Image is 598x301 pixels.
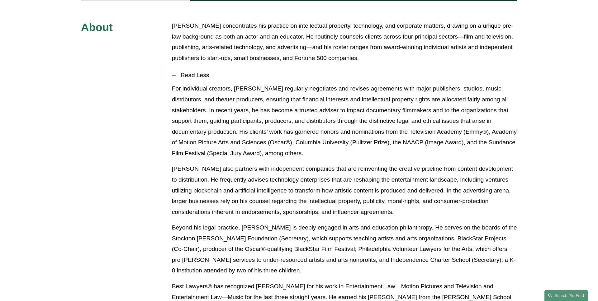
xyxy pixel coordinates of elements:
span: About [81,21,113,33]
button: Read Less [172,67,517,83]
p: [PERSON_NAME] concentrates his practice on intellectual property, technology, and corporate matte... [172,21,517,63]
span: Read Less [176,72,517,79]
p: [PERSON_NAME] also partners with independent companies that are reinventing the creative pipeline... [172,164,517,217]
p: For individual creators, [PERSON_NAME] regularly negotiates and revises agreements with major pub... [172,83,517,159]
p: Beyond his legal practice, [PERSON_NAME] is deeply engaged in arts and education philanthropy. He... [172,222,517,276]
a: Search this site [544,290,588,301]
